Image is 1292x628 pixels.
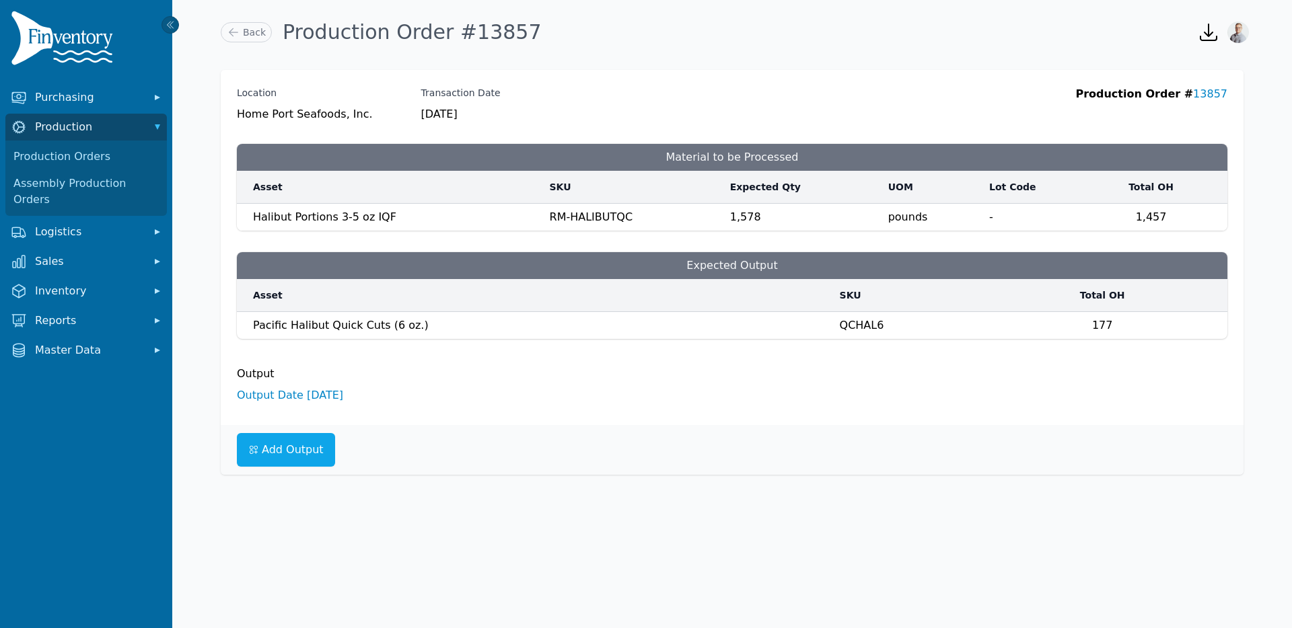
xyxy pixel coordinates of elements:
[237,171,542,204] th: Asset
[253,210,396,223] span: Halibut Portions 3-5 oz IQF
[237,106,373,122] span: Home Port Seafoods, Inc.
[5,219,167,245] button: Logistics
[5,248,167,275] button: Sales
[880,171,981,204] th: UOM
[5,114,167,141] button: Production
[237,389,343,401] a: Output Date [DATE]
[35,253,143,270] span: Sales
[221,22,272,42] a: Back
[989,210,993,223] span: -
[832,312,1012,340] td: QCHAL6
[1096,204,1207,231] td: 1,457
[237,86,373,100] label: Location
[888,209,973,225] span: pounds
[542,171,722,204] th: SKU
[5,278,167,305] button: Inventory
[832,279,1012,312] th: SKU
[542,204,722,231] td: RM-HALIBUTQC
[730,210,761,223] span: 1,578
[5,337,167,364] button: Master Data
[1011,312,1193,340] td: 177
[237,360,1227,382] h3: Output
[421,86,501,100] label: Transaction Date
[35,224,143,240] span: Logistics
[8,143,164,170] a: Production Orders
[5,84,167,111] button: Purchasing
[283,20,542,44] h1: Production Order #13857
[1011,279,1193,312] th: Total OH
[35,313,143,329] span: Reports
[8,170,164,213] a: Assembly Production Orders
[11,11,118,71] img: Finventory
[421,106,501,122] span: [DATE]
[5,307,167,334] button: Reports
[35,119,143,135] span: Production
[1075,87,1193,100] span: Production Order #
[1193,87,1227,100] a: 13857
[35,342,143,358] span: Master Data
[981,171,1096,204] th: Lot Code
[253,319,429,331] span: Pacific Halibut Quick Cuts (6 oz.)
[237,279,832,312] th: Asset
[237,252,1227,279] h3: Expected Output
[237,433,335,467] a: Add Output
[237,144,1227,171] h3: Material to be Processed
[1096,171,1207,204] th: Total OH
[1227,22,1249,43] img: Joshua Benton
[35,283,143,299] span: Inventory
[35,89,143,106] span: Purchasing
[722,171,880,204] th: Expected Qty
